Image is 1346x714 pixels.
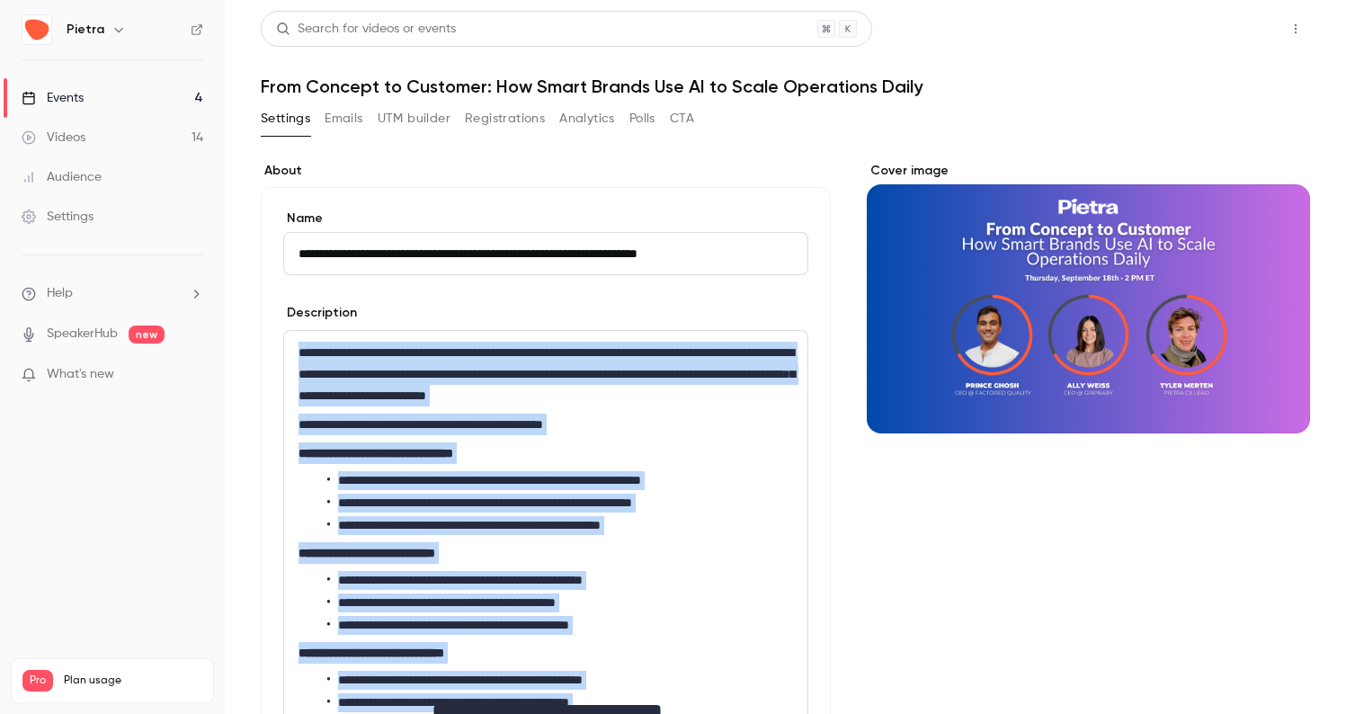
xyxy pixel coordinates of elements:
label: Cover image [867,162,1310,180]
label: Description [283,304,357,322]
button: CTA [670,104,694,133]
div: Settings [22,208,94,226]
img: Pietra [22,15,51,44]
button: Analytics [559,104,615,133]
div: Events [22,89,84,107]
button: UTM builder [378,104,450,133]
h6: Pietra [67,21,104,39]
div: Audience [22,168,102,186]
section: Cover image [867,162,1310,433]
span: Plan usage [64,674,202,688]
span: Pro [22,670,53,692]
h1: From Concept to Customer: How Smart Brands Use AI to Scale Operations Daily [261,76,1310,97]
button: Registrations [465,104,545,133]
label: Name [283,210,808,228]
span: new [129,326,165,344]
a: SpeakerHub [47,325,118,344]
button: Settings [261,104,310,133]
li: help-dropdown-opener [22,284,203,303]
span: What's new [47,365,114,384]
div: Search for videos or events [276,20,456,39]
label: About [261,162,831,180]
button: Emails [325,104,362,133]
button: Polls [629,104,655,133]
iframe: Noticeable Trigger [182,367,203,383]
button: Share [1196,11,1267,47]
div: Videos [22,129,85,147]
span: Help [47,284,73,303]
